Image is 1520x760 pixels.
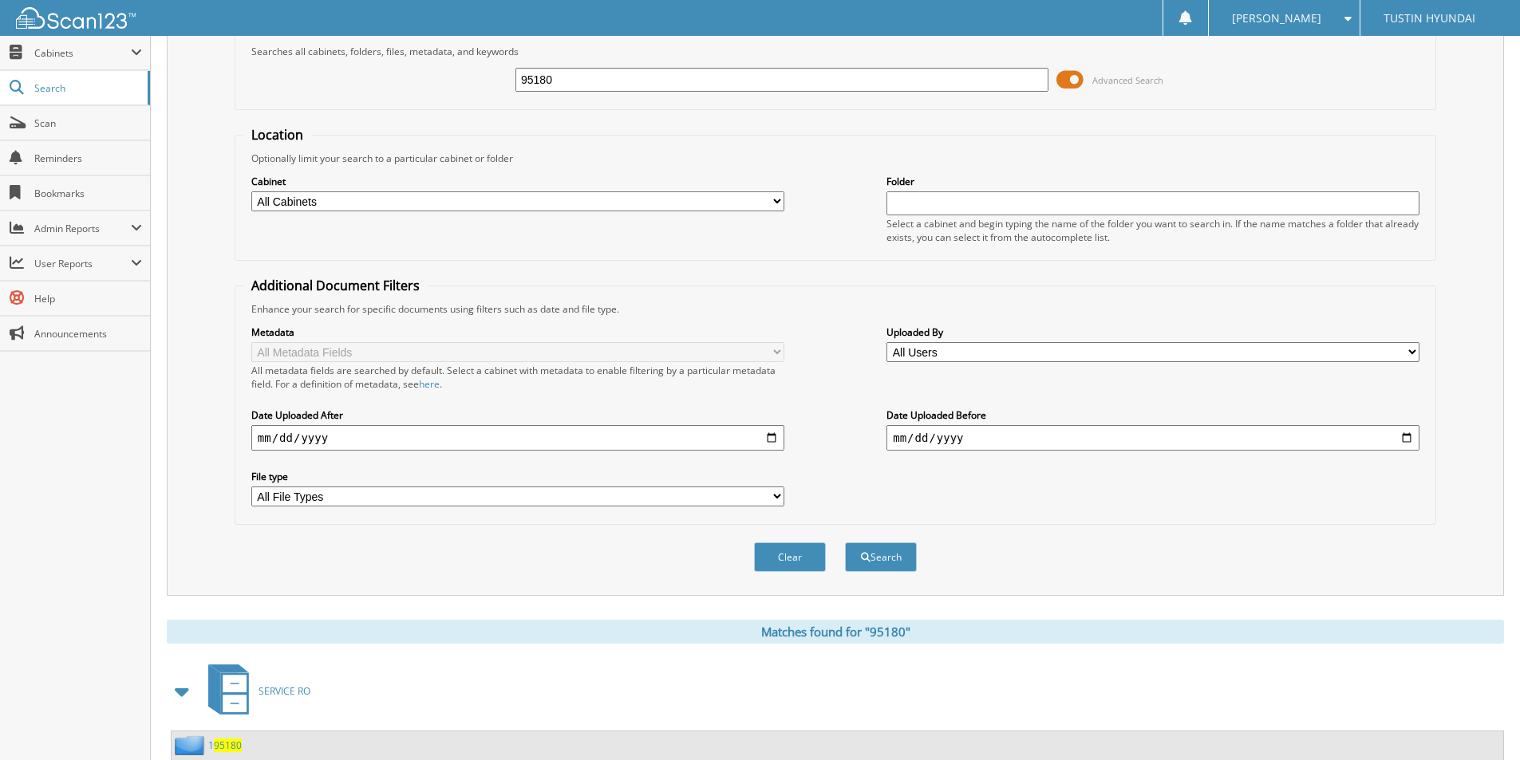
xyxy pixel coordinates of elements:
[886,217,1419,244] div: Select a cabinet and begin typing the name of the folder you want to search in. If the name match...
[16,7,136,29] img: scan123-logo-white.svg
[34,222,131,235] span: Admin Reports
[34,81,140,95] span: Search
[214,738,242,752] span: 95180
[845,542,917,572] button: Search
[167,620,1504,644] div: Matches found for "95180"
[251,470,784,483] label: File type
[886,325,1419,339] label: Uploaded By
[243,277,428,294] legend: Additional Document Filters
[243,302,1427,316] div: Enhance your search for specific documents using filters such as date and file type.
[251,325,784,339] label: Metadata
[34,152,142,165] span: Reminders
[886,425,1419,451] input: end
[34,292,142,305] span: Help
[1384,14,1475,23] span: TUSTIN HYUNDAI
[419,377,440,391] a: here
[34,116,142,130] span: Scan
[199,660,310,723] a: SERVICE RO
[754,542,826,572] button: Clear
[208,738,242,752] a: 195180
[251,175,784,188] label: Cabinet
[34,257,131,270] span: User Reports
[243,126,311,144] legend: Location
[886,175,1419,188] label: Folder
[1232,14,1321,23] span: [PERSON_NAME]
[34,327,142,341] span: Announcements
[34,187,142,200] span: Bookmarks
[1092,74,1163,86] span: Advanced Search
[243,45,1427,58] div: Searches all cabinets, folders, files, metadata, and keywords
[243,152,1427,165] div: Optionally limit your search to a particular cabinet or folder
[259,684,310,698] span: SERVICE RO
[175,735,208,755] img: folder2.png
[886,408,1419,422] label: Date Uploaded Before
[34,46,131,60] span: Cabinets
[251,408,784,422] label: Date Uploaded After
[251,364,784,391] div: All metadata fields are searched by default. Select a cabinet with metadata to enable filtering b...
[251,425,784,451] input: start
